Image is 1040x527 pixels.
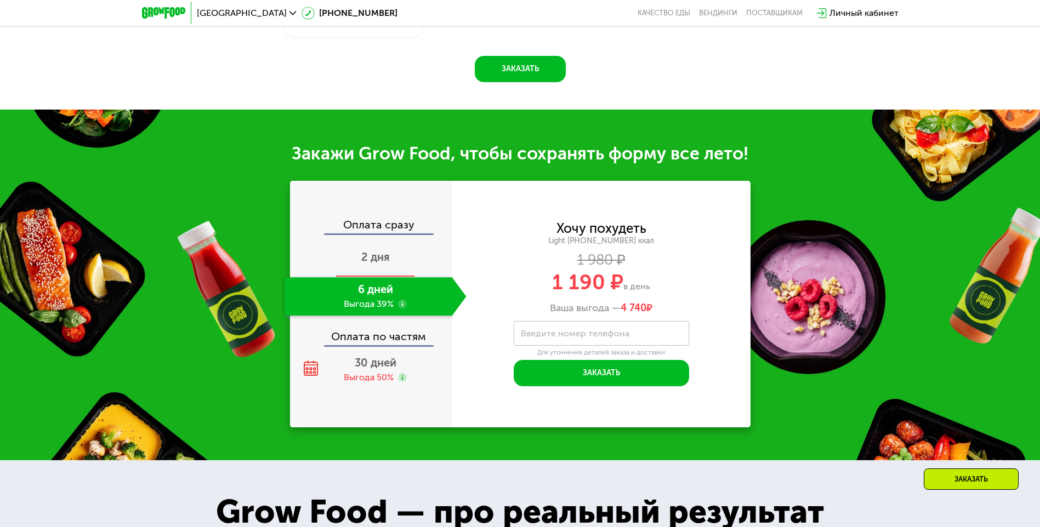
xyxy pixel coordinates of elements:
span: ₽ [621,302,652,314]
div: Ваша выгода — [452,302,751,314]
div: Оплата сразу [291,219,452,233]
div: Light [PHONE_NUMBER] ккал [452,236,751,246]
a: Качество еды [638,9,690,18]
span: 1 190 ₽ [552,270,623,295]
div: Оплата по частям [291,320,452,345]
span: 2 дня [361,250,390,263]
div: Хочу похудеть [556,222,646,234]
div: Личный кабинет [829,7,899,20]
div: Выгода 50% [344,371,394,383]
button: Заказать [475,56,566,82]
label: Введите номер телефона [521,330,629,336]
span: в день [623,281,650,291]
span: [GEOGRAPHIC_DATA] [197,9,287,18]
a: Вендинги [699,9,737,18]
div: 1 980 ₽ [452,254,751,266]
button: Заказать [514,360,689,386]
div: поставщикам [746,9,803,18]
div: Заказать [924,468,1019,490]
a: [PHONE_NUMBER] [302,7,397,20]
div: Для уточнения деталей заказа и доставки [514,348,689,357]
span: 4 740 [621,302,646,314]
span: 30 дней [355,356,396,369]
